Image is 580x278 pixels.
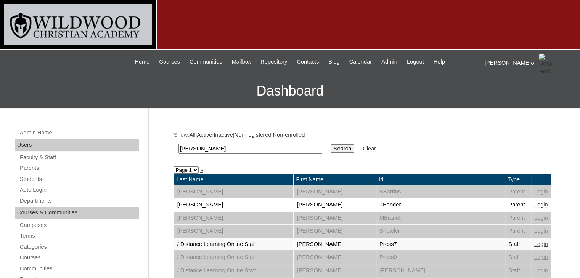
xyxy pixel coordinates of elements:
[257,58,291,66] a: Repository
[200,167,203,173] a: »
[135,58,149,66] span: Home
[349,58,372,66] span: Calendar
[19,153,139,162] a: Faculty & Staff
[19,185,139,195] a: Auto Login
[174,174,294,185] td: Last Name
[434,58,445,66] span: Help
[505,198,531,211] td: Parent
[534,254,548,260] a: Login
[19,163,139,173] a: Parents
[403,58,428,66] a: Logout
[376,238,505,251] td: Press7
[539,54,558,73] img: Dena Hohl
[190,58,222,66] span: Communities
[273,132,305,138] a: Non-enrolled
[294,198,376,211] td: [PERSON_NAME]
[485,54,572,73] div: [PERSON_NAME]
[174,131,551,158] div: Show: | | | |
[19,174,139,184] a: Students
[174,185,294,198] td: [PERSON_NAME]
[15,139,139,151] div: Users
[19,128,139,137] a: Admin Home
[232,58,251,66] span: Mailbox
[19,242,139,252] a: Categories
[159,58,180,66] span: Courses
[19,220,139,230] a: Campuses
[174,238,294,251] td: / Distance Learning Online Staff
[378,58,401,66] a: Admin
[505,238,531,251] td: Staff
[328,58,339,66] span: Blog
[19,231,139,241] a: Terms
[174,251,294,264] td: / Distance Learning Online Staff
[376,251,505,264] td: Press9
[294,264,376,277] td: [PERSON_NAME]
[19,253,139,262] a: Courses
[293,58,323,66] a: Contacts
[325,58,343,66] a: Blog
[430,58,449,66] a: Help
[294,238,376,251] td: [PERSON_NAME]
[376,212,505,225] td: MBrandt
[534,189,548,195] a: Login
[155,58,184,66] a: Courses
[19,196,139,206] a: Departments
[131,58,153,66] a: Home
[381,58,397,66] span: Admin
[189,132,195,138] a: All
[214,132,233,138] a: Inactive
[376,264,505,277] td: [PERSON_NAME]
[505,212,531,225] td: Parent
[534,241,548,247] a: Login
[294,185,376,198] td: [PERSON_NAME]
[174,264,294,277] td: / Distance Learning Online Staff
[260,58,287,66] span: Repository
[174,225,294,238] td: [PERSON_NAME]
[534,201,548,208] a: Login
[505,264,531,277] td: Staff
[186,58,226,66] a: Communities
[376,185,505,198] td: SBarrios
[197,132,212,138] a: Active
[534,215,548,221] a: Login
[228,58,255,66] a: Mailbox
[505,185,531,198] td: Parent
[345,58,376,66] a: Calendar
[534,228,548,234] a: Login
[407,58,424,66] span: Logout
[376,174,505,185] td: Id
[505,174,531,185] td: Type
[294,225,376,238] td: [PERSON_NAME]
[505,225,531,238] td: Parent
[505,251,531,264] td: Staff
[376,225,505,238] td: SFowler
[294,251,376,264] td: [PERSON_NAME]
[534,267,548,273] a: Login
[297,58,319,66] span: Contacts
[174,212,294,225] td: [PERSON_NAME]
[294,212,376,225] td: [PERSON_NAME]
[19,264,139,273] a: Communities
[4,74,576,108] h3: Dashboard
[15,207,139,219] div: Courses & Communities
[363,145,376,152] a: Clear
[235,132,272,138] a: Non-registered
[294,174,376,185] td: First Name
[376,198,505,211] td: TBender
[178,144,322,154] input: Search
[331,144,354,153] input: Search
[4,4,152,45] img: logo-white.png
[174,198,294,211] td: [PERSON_NAME]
